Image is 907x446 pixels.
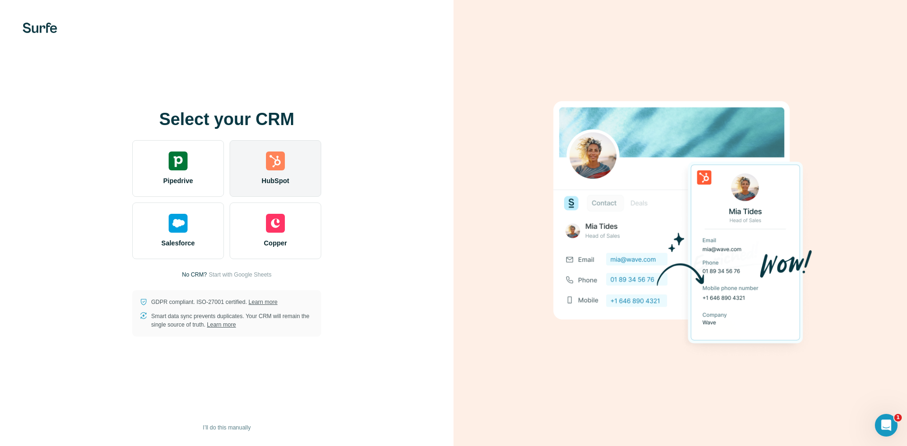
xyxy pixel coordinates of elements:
button: I’ll do this manually [196,421,257,435]
span: Pipedrive [163,176,193,185]
span: 1 [894,414,902,421]
span: I’ll do this manually [203,423,250,432]
p: GDPR compliant. ISO-27001 certified. [151,298,277,306]
span: Copper [264,238,287,248]
p: No CRM? [182,270,207,279]
p: Smart data sync prevents duplicates. Your CRM will remain the single source of truth. [151,312,314,329]
button: Start with Google Sheets [209,270,272,279]
h1: Select your CRM [132,110,321,129]
img: copper's logo [266,214,285,233]
img: pipedrive's logo [169,151,188,170]
a: Learn more [207,321,236,328]
a: Learn more [248,299,277,305]
img: salesforce's logo [169,214,188,233]
img: Surfe's logo [23,23,57,33]
img: HUBSPOT image [548,86,813,360]
iframe: Intercom live chat [875,414,898,437]
img: hubspot's logo [266,151,285,170]
span: Salesforce [162,238,195,248]
span: HubSpot [262,176,289,185]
